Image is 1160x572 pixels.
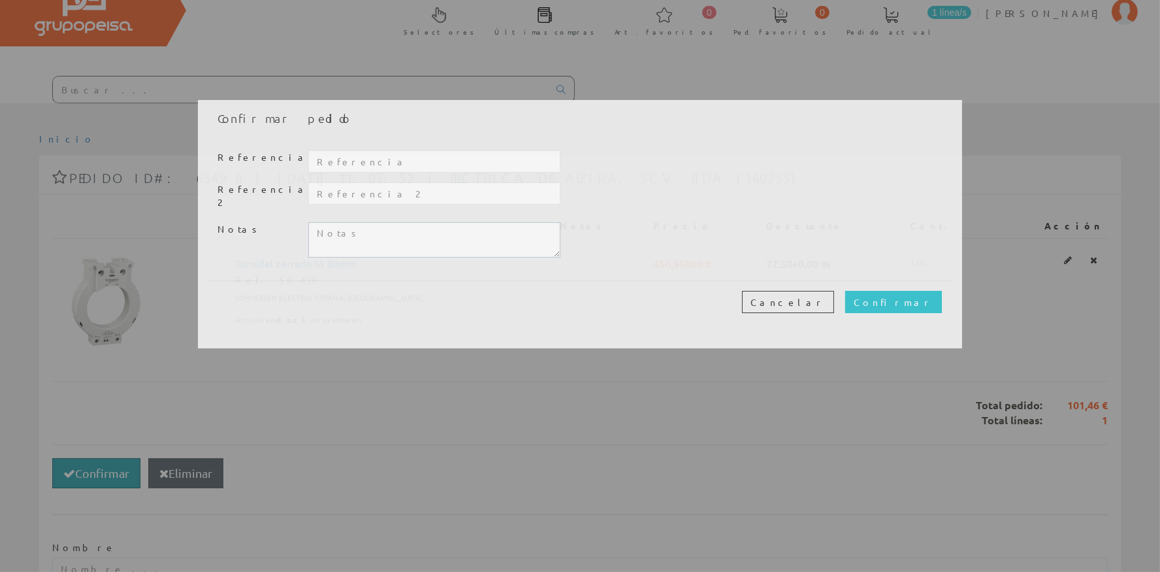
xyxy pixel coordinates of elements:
[742,291,834,313] button: Cancelar
[208,223,298,236] label: Notas
[217,110,942,127] h4: Confirmar pedido
[845,291,942,313] input: Confirmar
[208,183,298,209] label: Referencia 2
[308,150,560,173] input: Referencia
[308,182,560,205] input: Referencia 2
[208,151,298,164] label: Referencia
